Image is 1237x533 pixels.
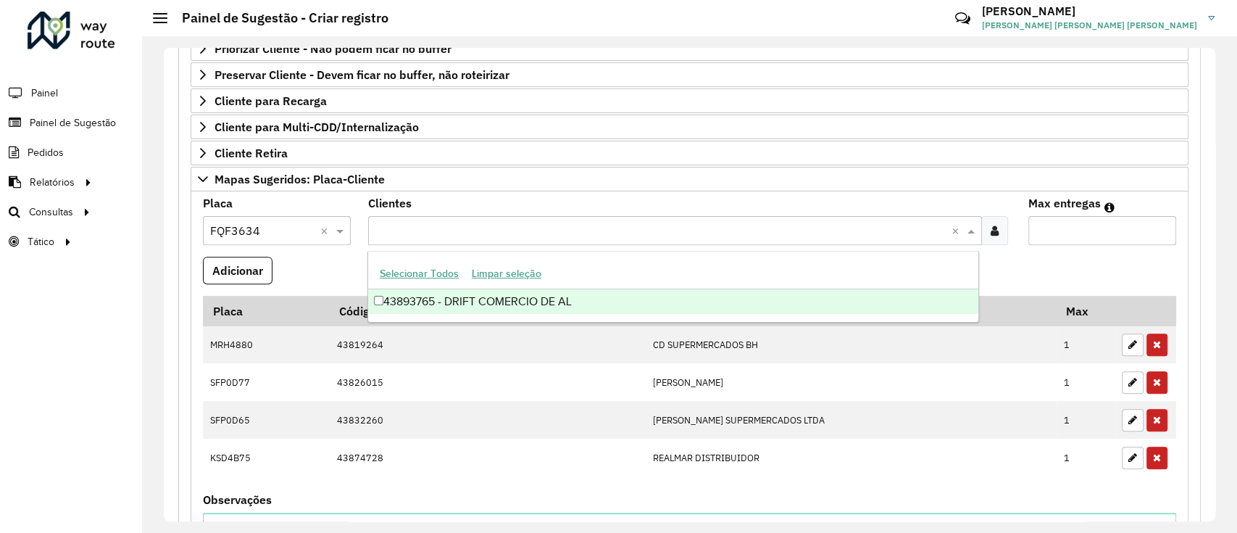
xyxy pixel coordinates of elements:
[646,439,1057,476] td: REALMAR DISTRIBUIDOR
[1057,401,1115,439] td: 1
[167,10,388,26] h2: Painel de Sugestão - Criar registro
[28,145,64,160] span: Pedidos
[28,234,54,249] span: Tático
[330,363,646,401] td: 43826015
[191,88,1188,113] a: Cliente para Recarga
[373,263,465,285] button: Selecionar Todos
[29,204,73,220] span: Consultas
[320,222,333,239] span: Clear all
[646,363,1057,401] td: [PERSON_NAME]
[368,289,978,314] div: 43893765 - DRIFT COMERCIO DE AL
[203,326,330,364] td: MRH4880
[1057,363,1115,401] td: 1
[203,439,330,476] td: KSD4B75
[215,95,327,107] span: Cliente para Recarga
[191,36,1188,61] a: Priorizar Cliente - Não podem ficar no buffer
[215,121,419,133] span: Cliente para Multi-CDD/Internalização
[191,141,1188,165] a: Cliente Retira
[191,62,1188,87] a: Preservar Cliente - Devem ficar no buffer, não roteirizar
[1057,326,1115,364] td: 1
[1028,194,1101,212] label: Max entregas
[330,296,646,326] th: Código Cliente
[30,115,116,131] span: Painel de Sugestão
[951,222,964,239] span: Clear all
[31,86,58,101] span: Painel
[203,401,330,439] td: SFP0D65
[203,296,330,326] th: Placa
[215,43,451,54] span: Priorizar Cliente - Não podem ficar no buffer
[367,251,979,323] ng-dropdown-panel: Options list
[203,363,330,401] td: SFP0D77
[330,326,646,364] td: 43819264
[215,147,288,159] span: Cliente Retira
[982,4,1197,18] h3: [PERSON_NAME]
[330,439,646,476] td: 43874728
[203,491,272,508] label: Observações
[646,326,1057,364] td: CD SUPERMERCADOS BH
[646,401,1057,439] td: [PERSON_NAME] SUPERMERCADOS LTDA
[215,69,509,80] span: Preservar Cliente - Devem ficar no buffer, não roteirizar
[330,401,646,439] td: 43832260
[191,167,1188,191] a: Mapas Sugeridos: Placa-Cliente
[947,3,978,34] a: Contato Rápido
[1104,202,1115,213] em: Máximo de clientes que serão colocados na mesma rota com os clientes informados
[203,194,233,212] label: Placa
[203,257,272,284] button: Adicionar
[368,194,412,212] label: Clientes
[191,115,1188,139] a: Cliente para Multi-CDD/Internalização
[30,175,75,190] span: Relatórios
[215,173,385,185] span: Mapas Sugeridos: Placa-Cliente
[1057,296,1115,326] th: Max
[465,263,548,285] button: Limpar seleção
[982,19,1197,32] span: [PERSON_NAME] [PERSON_NAME] [PERSON_NAME]
[1057,439,1115,476] td: 1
